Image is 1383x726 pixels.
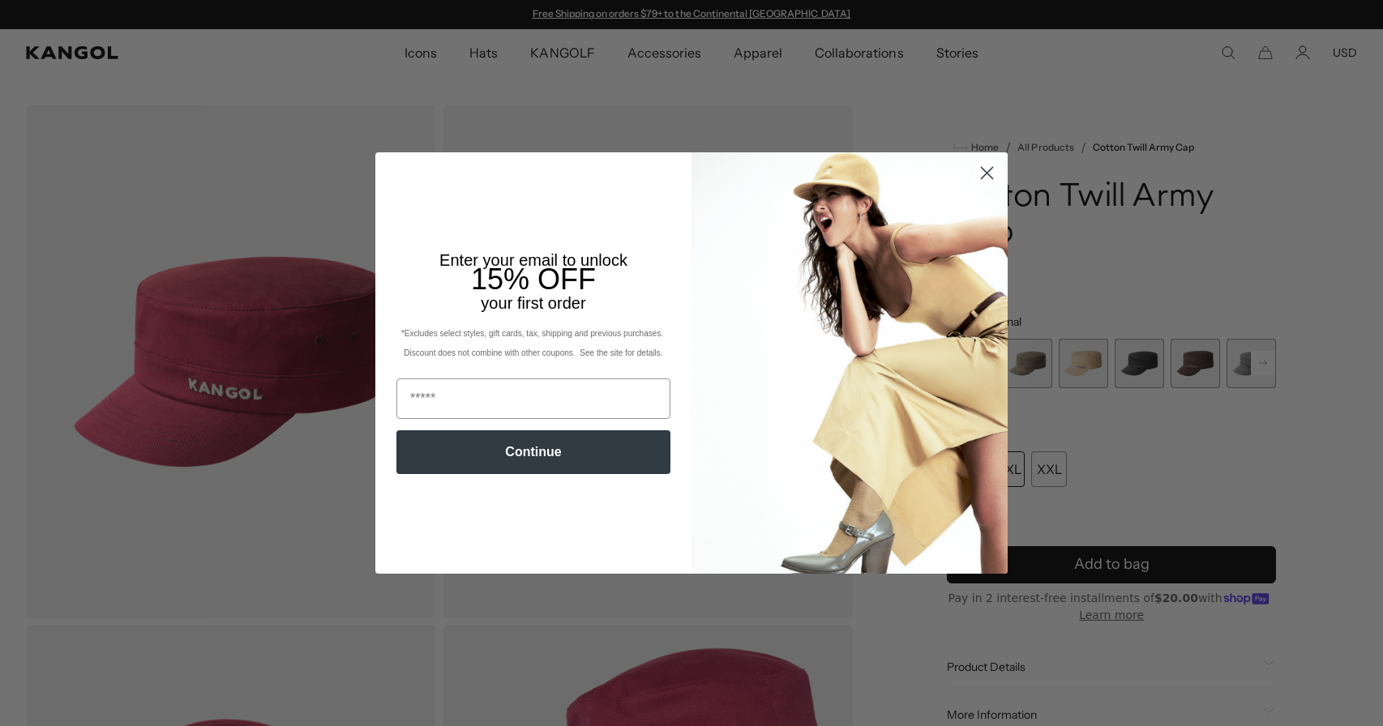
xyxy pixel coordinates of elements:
button: Close dialog [973,159,1001,187]
span: 15% OFF [471,263,596,296]
input: Email [396,378,670,419]
span: *Excludes select styles, gift cards, tax, shipping and previous purchases. Discount does not comb... [401,329,666,357]
img: 93be19ad-e773-4382-80b9-c9d740c9197f.jpeg [691,152,1008,574]
span: your first order [481,294,585,312]
span: Enter your email to unlock [439,251,627,269]
button: Continue [396,430,670,474]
